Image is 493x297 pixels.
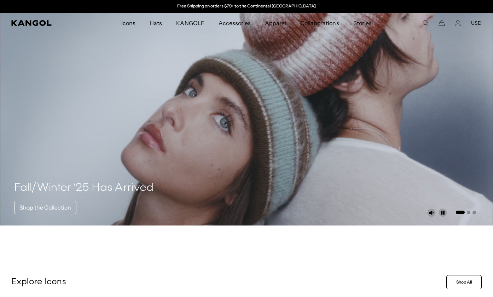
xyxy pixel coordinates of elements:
span: Collaborations [300,13,339,33]
a: Shop the Collection [14,201,76,214]
a: Apparel [258,13,293,33]
a: Shop All [446,275,482,289]
a: Collaborations [293,13,346,33]
span: Apparel [265,13,286,33]
button: Go to slide 3 [472,211,476,214]
button: Go to slide 1 [456,211,465,214]
div: 1 of 2 [174,4,319,9]
p: Explore Icons [11,277,443,287]
a: Icons [114,13,143,33]
span: Icons [121,13,135,33]
div: Announcement [174,4,319,9]
a: Account [455,20,461,26]
button: USD [471,20,482,26]
summary: Search here [422,20,429,26]
button: Unmute [427,209,436,217]
ul: Select a slide to show [455,209,476,215]
span: Accessories [219,13,251,33]
a: KANGOLF [169,13,211,33]
a: Hats [143,13,169,33]
span: KANGOLF [176,13,204,33]
slideshow-component: Announcement bar [174,4,319,9]
button: Go to slide 2 [467,211,470,214]
a: Accessories [211,13,258,33]
a: Free Shipping on orders $79+ to the Continental [GEOGRAPHIC_DATA] [177,3,316,8]
a: Stories [346,13,379,33]
h4: Fall/Winter ‘25 Has Arrived [14,181,154,195]
span: Stories [353,13,372,33]
span: Hats [150,13,162,33]
button: Cart [439,20,445,26]
button: Pause [439,209,447,217]
a: Kangol [11,20,80,26]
